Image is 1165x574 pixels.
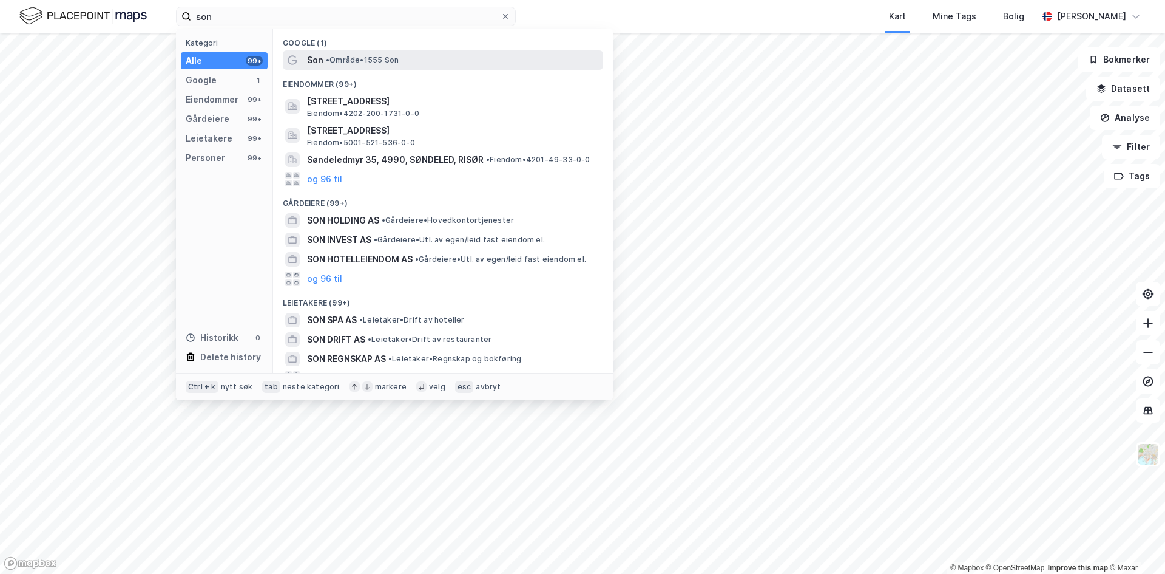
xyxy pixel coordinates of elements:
span: SON REGNSKAP AS [307,352,386,366]
div: avbryt [476,382,501,392]
div: Gårdeiere (99+) [273,189,613,211]
button: Bokmerker [1078,47,1160,72]
span: • [415,255,419,264]
span: Søndeledmyr 35, 4990, SØNDELED, RISØR [307,152,484,167]
div: markere [375,382,407,392]
button: Analyse [1090,106,1160,130]
div: nytt søk [221,382,253,392]
div: Ctrl + k [186,381,218,393]
span: SON INVEST AS [307,233,371,247]
span: Gårdeiere • Utl. av egen/leid fast eiendom el. [415,255,586,264]
span: SON SPA AS [307,313,357,327]
span: • [382,216,385,225]
span: • [374,235,377,244]
span: Son [307,53,323,67]
span: Leietaker • Drift av restauranter [368,335,491,344]
span: Leietaker • Regnskap og bokføring [388,354,521,364]
a: Mapbox homepage [4,556,57,570]
button: og 96 til [307,272,342,286]
div: Kategori [186,38,268,47]
span: Eiendom • 5001-521-536-0-0 [307,138,415,148]
span: SON HOTELLEIENDOM AS [307,252,413,267]
span: • [368,335,371,344]
span: Leietaker • Drift av hoteller [359,315,465,325]
div: 0 [253,333,263,343]
div: 99+ [246,114,263,124]
div: 1 [253,75,263,85]
span: [STREET_ADDRESS] [307,94,598,109]
a: OpenStreetMap [986,564,1045,572]
div: Google [186,73,217,87]
span: • [388,354,392,363]
div: Personer [186,151,225,165]
span: • [326,55,329,64]
img: logo.f888ab2527a4732fd821a326f86c7f29.svg [19,5,147,27]
span: Gårdeiere • Hovedkontortjenester [382,216,514,225]
button: Datasett [1086,77,1160,101]
button: Filter [1102,135,1160,159]
img: Z [1136,443,1160,466]
div: Delete history [200,350,261,364]
span: Område • 1555 Son [326,55,399,65]
button: Tags [1104,164,1160,188]
div: [PERSON_NAME] [1057,9,1126,24]
span: • [359,315,363,324]
span: SON HOLDING AS [307,213,379,228]
div: esc [455,381,474,393]
div: Gårdeiere [186,112,229,126]
div: Eiendommer (99+) [273,70,613,92]
div: 99+ [246,134,263,143]
input: Søk på adresse, matrikkel, gårdeiere, leietakere eller personer [191,7,501,26]
div: Mine Tags [933,9,976,24]
div: Eiendommer [186,92,238,107]
a: Mapbox [950,564,984,572]
div: Bolig [1003,9,1024,24]
iframe: Chat Widget [1104,516,1165,574]
a: Improve this map [1048,564,1108,572]
button: og 96 til [307,172,342,186]
span: Eiendom • 4201-49-33-0-0 [486,155,590,165]
div: Alle [186,53,202,68]
div: 99+ [246,153,263,163]
div: Google (1) [273,29,613,50]
div: 99+ [246,95,263,104]
span: • [486,155,490,164]
div: velg [429,382,445,392]
div: Historikk [186,330,238,345]
div: 99+ [246,56,263,66]
span: Eiendom • 4202-200-1731-0-0 [307,109,419,118]
div: neste kategori [283,382,340,392]
span: Gårdeiere • Utl. av egen/leid fast eiendom el. [374,235,545,245]
div: tab [262,381,280,393]
span: SON DRIFT AS [307,332,365,347]
button: og 96 til [307,371,342,386]
span: [STREET_ADDRESS] [307,123,598,138]
div: Kart [889,9,906,24]
div: Leietakere (99+) [273,289,613,310]
div: Leietakere [186,131,232,146]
